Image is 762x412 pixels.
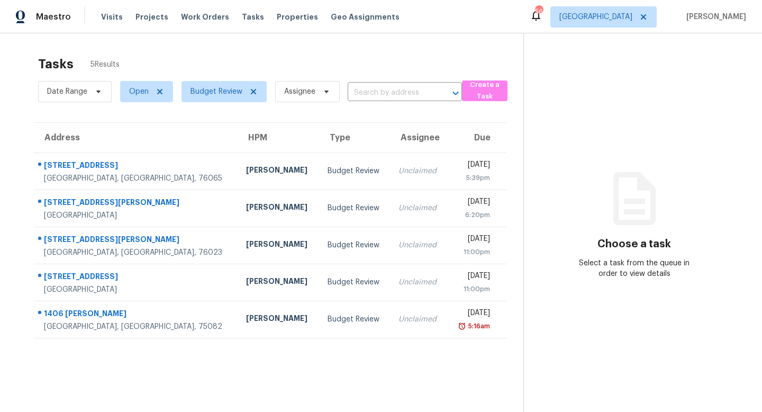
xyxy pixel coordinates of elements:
span: Projects [135,12,168,22]
div: [PERSON_NAME] [246,165,310,178]
span: [PERSON_NAME] [682,12,746,22]
th: Assignee [390,123,447,153]
div: [GEOGRAPHIC_DATA], [GEOGRAPHIC_DATA], 75082 [44,321,229,332]
div: [DATE] [456,234,490,247]
div: 1406 [PERSON_NAME] [44,308,229,321]
span: Create a Task [467,79,502,103]
div: Unclaimed [398,240,439,250]
div: [STREET_ADDRESS][PERSON_NAME] [44,197,229,210]
div: [PERSON_NAME] [246,239,310,252]
input: Search by address [348,85,432,101]
th: Address [34,123,238,153]
div: [STREET_ADDRESS] [44,271,229,284]
div: [PERSON_NAME] [246,313,310,326]
div: Budget Review [328,277,382,288]
div: [STREET_ADDRESS][PERSON_NAME] [44,234,229,247]
h3: Choose a task [597,239,671,249]
button: Create a Task [462,80,507,101]
div: [GEOGRAPHIC_DATA] [44,284,229,295]
div: [STREET_ADDRESS] [44,160,229,173]
div: [DATE] [456,308,490,321]
div: Budget Review [328,203,382,213]
span: Date Range [47,86,87,97]
span: Visits [101,12,123,22]
div: Budget Review [328,240,382,250]
h2: Tasks [38,59,74,69]
div: 5:16am [466,321,490,332]
div: [DATE] [456,196,490,210]
div: Budget Review [328,166,382,176]
div: [PERSON_NAME] [246,202,310,215]
div: [DATE] [456,159,490,173]
div: 5:39pm [456,173,490,183]
span: Work Orders [181,12,229,22]
th: Type [319,123,391,153]
span: Maestro [36,12,71,22]
span: Properties [277,12,318,22]
span: [GEOGRAPHIC_DATA] [559,12,632,22]
div: Unclaimed [398,166,439,176]
span: Tasks [242,13,264,21]
span: Budget Review [190,86,242,97]
button: Open [448,86,463,101]
img: Overdue Alarm Icon [458,321,466,332]
th: Due [447,123,506,153]
div: Unclaimed [398,277,439,288]
div: [GEOGRAPHIC_DATA] [44,210,229,221]
div: [DATE] [456,271,490,284]
div: 6:20pm [456,210,490,220]
div: 11:00pm [456,247,490,257]
div: 11:00pm [456,284,490,294]
div: [GEOGRAPHIC_DATA], [GEOGRAPHIC_DATA], 76065 [44,173,229,184]
span: Open [129,86,149,97]
span: 5 Results [90,59,120,70]
span: Assignee [284,86,315,97]
div: Budget Review [328,314,382,325]
div: Select a task from the queue in order to view details [579,258,690,279]
div: [PERSON_NAME] [246,276,310,289]
div: Unclaimed [398,203,439,213]
div: [GEOGRAPHIC_DATA], [GEOGRAPHIC_DATA], 76023 [44,247,229,258]
span: Geo Assignments [331,12,400,22]
th: HPM [238,123,319,153]
div: Unclaimed [398,314,439,325]
div: 56 [535,6,542,17]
